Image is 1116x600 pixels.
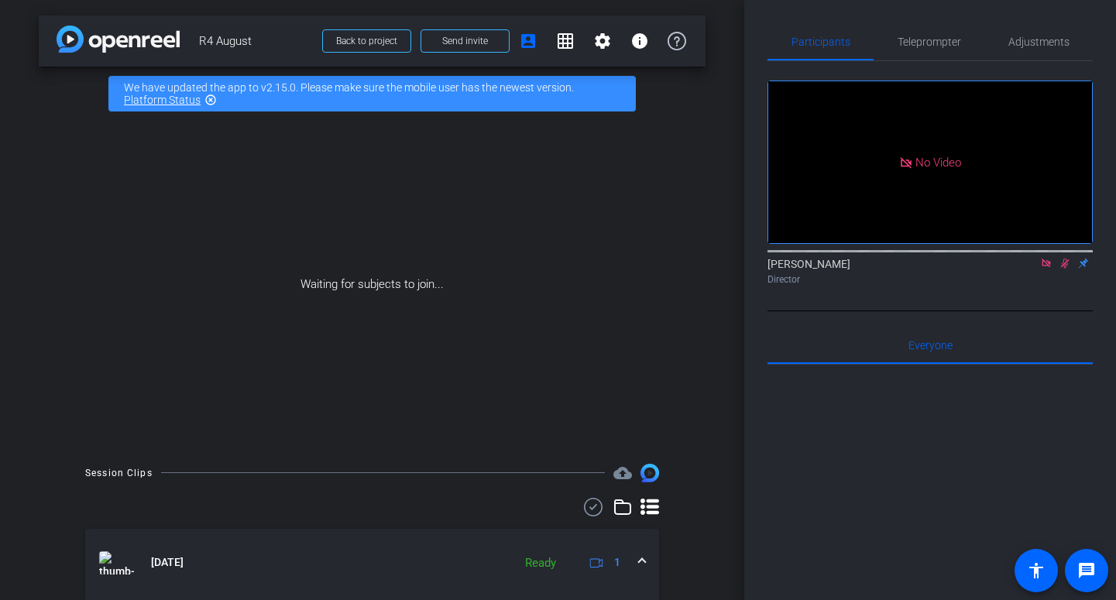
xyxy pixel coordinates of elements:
[85,529,659,597] mat-expansion-panel-header: thumb-nail[DATE]Ready1
[556,32,575,50] mat-icon: grid_on
[39,121,706,448] div: Waiting for subjects to join...
[85,465,153,481] div: Session Clips
[322,29,411,53] button: Back to project
[336,36,397,46] span: Back to project
[199,26,313,57] span: R4 August
[767,256,1093,286] div: [PERSON_NAME]
[593,32,612,50] mat-icon: settings
[108,76,636,111] div: We have updated the app to v2.15.0. Please make sure the mobile user has the newest version.
[630,32,649,50] mat-icon: info
[1077,561,1096,580] mat-icon: message
[614,554,620,571] span: 1
[151,554,184,571] span: [DATE]
[767,273,1093,286] div: Director
[99,551,134,574] img: thumb-nail
[442,35,488,47] span: Send invite
[898,36,961,47] span: Teleprompter
[517,554,564,572] div: Ready
[613,464,632,482] mat-icon: cloud_upload
[1008,36,1070,47] span: Adjustments
[613,464,632,482] span: Destinations for your clips
[908,340,953,351] span: Everyone
[57,26,180,53] img: app-logo
[421,29,510,53] button: Send invite
[519,32,537,50] mat-icon: account_box
[792,36,850,47] span: Participants
[204,94,217,106] mat-icon: highlight_off
[915,155,961,169] span: No Video
[124,94,201,106] a: Platform Status
[640,464,659,482] img: Session clips
[1027,561,1046,580] mat-icon: accessibility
